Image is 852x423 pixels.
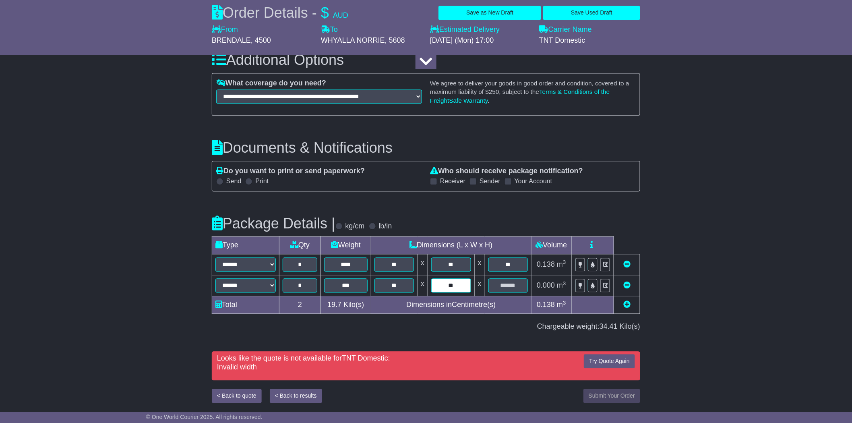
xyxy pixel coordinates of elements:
span: AUD [333,11,348,19]
label: To [321,25,338,34]
td: x [418,275,428,296]
td: Total [212,296,279,314]
td: x [418,254,428,275]
h3: Additional Options [212,52,640,68]
label: Who should receive package notification? [430,167,583,176]
label: lb/in [379,222,392,231]
td: Volume [531,236,571,254]
span: , 4500 [251,36,271,44]
span: $ [321,4,329,21]
td: Weight [321,236,371,254]
sup: 3 [563,280,566,286]
label: Receiver [440,177,465,185]
h3: Documents & Notifications [212,140,640,156]
button: Save as New Draft [438,6,541,20]
td: Type [212,236,279,254]
sup: 3 [563,300,566,306]
label: Do you want to print or send paperwork? [216,167,365,176]
span: m [557,301,566,309]
td: Dimensions (L x W x H) [371,236,531,254]
a: Remove this item [623,260,631,268]
span: TNT Domestic [342,354,388,362]
div: TNT Domestic [539,36,640,45]
label: Print [255,177,269,185]
button: Submit Your Order [583,389,640,403]
div: Chargeable weight: Kilo(s) [212,322,640,331]
div: [DATE] (Mon) 17:00 [430,36,531,45]
td: Qty [279,236,321,254]
div: Looks like the quote is not available for : [213,354,580,371]
label: Send [226,177,241,185]
a: Terms & Conditions of the FreightSafe Warranty [430,88,610,104]
a: Remove this item [623,281,631,289]
label: From [212,25,238,34]
span: m [557,260,566,268]
button: < Back to quote [212,389,262,403]
button: Save Used Draft [543,6,640,20]
span: m [557,281,566,289]
td: Kilo(s) [321,296,371,314]
button: Try Quote Again [584,354,635,368]
span: 0.138 [537,301,555,309]
span: 0.138 [537,260,555,268]
span: 0.000 [537,281,555,289]
sup: 3 [563,259,566,265]
small: We agree to deliver your goods in good order and condition, covered to a maximum liability of $ ,... [430,80,629,104]
label: What coverage do you need? [216,79,326,88]
span: , 5608 [385,36,405,44]
div: Order Details - [212,4,348,21]
a: Add new item [623,301,631,309]
span: 34.41 [600,322,618,330]
label: Sender [480,177,500,185]
h3: Package Details | [212,216,335,232]
td: x [474,254,485,275]
label: Carrier Name [539,25,592,34]
div: Invalid width [217,363,576,372]
td: x [474,275,485,296]
span: BRENDALE [212,36,251,44]
span: WHYALLA NORRIE [321,36,385,44]
label: Estimated Delivery [430,25,531,34]
span: © One World Courier 2025. All rights reserved. [146,414,263,420]
button: < Back to results [270,389,322,403]
label: Your Account [515,177,552,185]
label: kg/cm [345,222,365,231]
span: 250 [489,88,499,95]
span: 19.7 [327,301,341,309]
td: Dimensions in Centimetre(s) [371,296,531,314]
span: Submit Your Order [589,392,635,399]
td: 2 [279,296,321,314]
